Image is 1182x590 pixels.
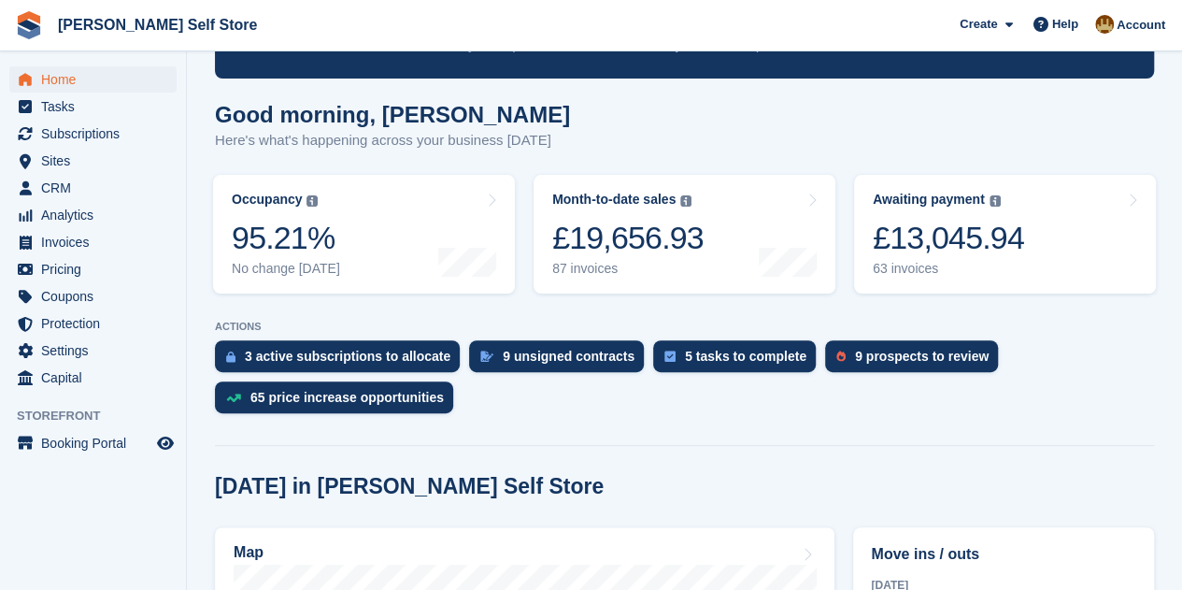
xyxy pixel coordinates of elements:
[9,365,177,391] a: menu
[480,351,493,362] img: contract_signature_icon-13c848040528278c33f63329250d36e43548de30e8caae1d1a13099fd9432cc5.svg
[41,256,153,282] span: Pricing
[41,202,153,228] span: Analytics
[990,195,1001,207] img: icon-info-grey-7440780725fd019a000dd9b08b2336e03edf1995a4989e88bcd33f0948082b44.svg
[226,394,241,402] img: price_increase_opportunities-93ffe204e8149a01c8c9dc8f82e8f89637d9d84a8eef4429ea346261dce0b2c0.svg
[41,338,153,364] span: Settings
[41,175,153,201] span: CRM
[234,544,263,561] h2: Map
[232,261,340,277] div: No change [DATE]
[250,390,444,405] div: 65 price increase opportunities
[41,310,153,337] span: Protection
[960,15,997,34] span: Create
[215,340,469,381] a: 3 active subscriptions to allocate
[873,261,1024,277] div: 63 invoices
[215,102,570,127] h1: Good morning, [PERSON_NAME]
[1052,15,1078,34] span: Help
[9,430,177,456] a: menu
[854,175,1156,294] a: Awaiting payment £13,045.94 63 invoices
[232,219,340,257] div: 95.21%
[9,175,177,201] a: menu
[17,407,186,425] span: Storefront
[215,474,604,499] h2: [DATE] in [PERSON_NAME] Self Store
[1095,15,1114,34] img: Tom Kingston
[41,148,153,174] span: Sites
[873,219,1024,257] div: £13,045.94
[41,365,153,391] span: Capital
[1117,16,1165,35] span: Account
[15,11,43,39] img: stora-icon-8386f47178a22dfd0bd8f6a31ec36ba5ce8667c1dd55bd0f319d3a0aa187defe.svg
[685,349,806,364] div: 5 tasks to complete
[552,192,676,208] div: Month-to-date sales
[215,130,570,151] p: Here's what's happening across your business [DATE]
[9,310,177,337] a: menu
[306,195,318,207] img: icon-info-grey-7440780725fd019a000dd9b08b2336e03edf1995a4989e88bcd33f0948082b44.svg
[226,351,235,363] img: active_subscription_to_allocate_icon-d502201f5373d7db506a760aba3b589e785aa758c864c3986d89f69b8ff3...
[9,148,177,174] a: menu
[41,94,153,120] span: Tasks
[215,321,1154,333] p: ACTIONS
[245,349,450,364] div: 3 active subscriptions to allocate
[50,9,264,40] a: [PERSON_NAME] Self Store
[41,430,153,456] span: Booking Portal
[154,432,177,454] a: Preview store
[552,219,704,257] div: £19,656.93
[215,381,463,423] a: 65 price increase opportunities
[653,340,825,381] a: 5 tasks to complete
[9,94,177,120] a: menu
[9,202,177,228] a: menu
[41,283,153,309] span: Coupons
[664,351,676,362] img: task-75834270c22a3079a89374b754ae025e5fb1db73e45f91037f5363f120a921f8.svg
[825,340,1007,381] a: 9 prospects to review
[41,121,153,147] span: Subscriptions
[469,340,653,381] a: 9 unsigned contracts
[9,66,177,93] a: menu
[9,256,177,282] a: menu
[232,192,302,208] div: Occupancy
[534,175,835,294] a: Month-to-date sales £19,656.93 87 invoices
[213,175,515,294] a: Occupancy 95.21% No change [DATE]
[41,229,153,255] span: Invoices
[871,543,1136,566] h2: Move ins / outs
[9,229,177,255] a: menu
[41,66,153,93] span: Home
[552,261,704,277] div: 87 invoices
[680,195,691,207] img: icon-info-grey-7440780725fd019a000dd9b08b2336e03edf1995a4989e88bcd33f0948082b44.svg
[873,192,985,208] div: Awaiting payment
[503,349,634,364] div: 9 unsigned contracts
[9,121,177,147] a: menu
[855,349,989,364] div: 9 prospects to review
[9,338,177,364] a: menu
[9,283,177,309] a: menu
[836,351,846,362] img: prospect-51fa495bee0391a8d652442698ab0144808aea92771e9ea1ae160a38d050c398.svg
